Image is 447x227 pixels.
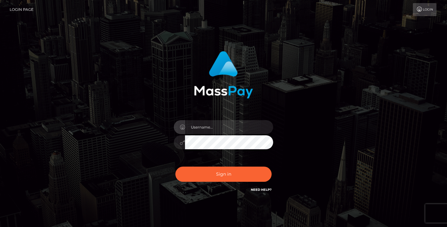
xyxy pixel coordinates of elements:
[10,3,34,16] a: Login Page
[185,120,273,134] input: Username...
[413,3,436,16] a: Login
[175,167,272,182] button: Sign in
[251,188,272,192] a: Need Help?
[194,51,253,98] img: MassPay Login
